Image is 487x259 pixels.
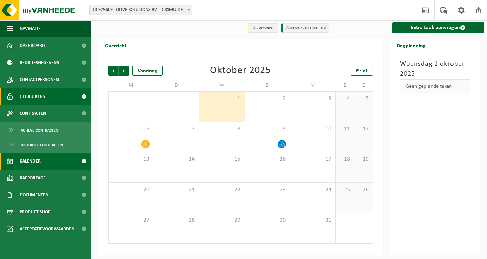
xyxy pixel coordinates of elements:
[2,138,90,151] a: Historiek contracten
[210,66,271,76] div: Oktober 2025
[339,125,351,133] span: 11
[112,217,150,224] span: 27
[203,186,241,194] span: 22
[339,156,351,163] span: 18
[2,124,90,136] a: Actieve contracten
[203,156,241,163] span: 15
[281,23,329,33] li: Afgewerkt en afgemeld
[358,95,369,103] span: 5
[20,20,41,37] span: Navigatie
[20,88,45,105] span: Gebruikers
[248,95,287,103] span: 2
[294,125,332,133] span: 10
[20,37,45,54] span: Dashboard
[390,39,433,52] h2: Dagplanning
[20,187,48,203] span: Documenten
[108,66,118,76] span: Vorige
[157,156,196,163] span: 14
[356,68,368,74] span: Print
[157,125,196,133] span: 7
[339,186,351,194] span: 25
[248,186,287,194] span: 23
[354,79,373,91] td: Z
[112,156,150,163] span: 13
[294,95,332,103] span: 3
[336,79,354,91] td: Z
[21,124,59,137] span: Actieve contracten
[358,156,369,163] span: 19
[245,79,291,91] td: D
[21,138,63,151] span: Historiek contracten
[89,5,192,15] span: 10-929609 - OLIVE SOLUTIONS BV - DIKSMUIDE
[290,79,336,91] td: V
[20,153,41,170] span: Kalender
[199,79,245,91] td: W
[90,5,192,15] span: 10-929609 - OLIVE SOLUTIONS BV - DIKSMUIDE
[157,217,196,224] span: 28
[20,170,46,187] span: Rapportage
[203,95,241,103] span: 1
[358,186,369,194] span: 26
[112,186,150,194] span: 20
[358,125,369,133] span: 12
[119,66,129,76] span: Volgende
[108,79,154,91] td: M
[98,39,134,52] h2: Overzicht
[20,54,59,71] span: Bedrijfsgegevens
[400,79,470,93] div: Geen geplande taken
[400,59,470,79] h3: Woensdag 1 oktober 2025
[248,23,278,33] li: Uit te voeren
[294,156,332,163] span: 17
[20,105,46,122] span: Contracten
[20,71,59,88] span: Contactpersonen
[294,217,332,224] span: 31
[339,95,351,103] span: 4
[203,125,241,133] span: 8
[20,203,50,220] span: Product Shop
[20,220,74,237] span: Acceptatievoorwaarden
[294,186,332,194] span: 24
[248,217,287,224] span: 30
[154,79,200,91] td: D
[248,125,287,133] span: 9
[112,125,150,133] span: 6
[392,22,485,33] a: Extra taak aanvragen
[157,186,196,194] span: 21
[132,66,163,76] div: Vandaag
[248,156,287,163] span: 16
[351,66,373,76] a: Print
[203,217,241,224] span: 29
